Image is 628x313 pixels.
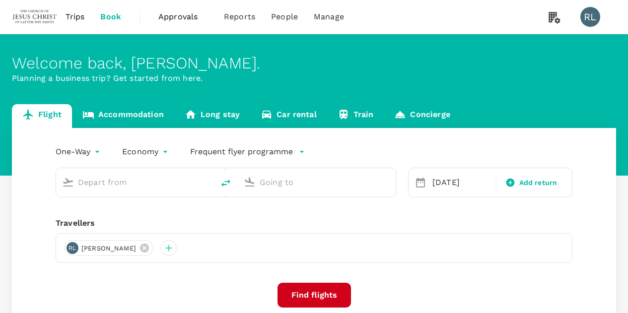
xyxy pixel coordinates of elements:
[190,146,293,158] p: Frequent flyer programme
[78,175,193,190] input: Depart from
[75,244,142,253] span: [PERSON_NAME]
[12,104,72,128] a: Flight
[580,7,600,27] div: RL
[519,178,558,188] span: Add return
[389,181,391,183] button: Open
[250,104,327,128] a: Car rental
[158,11,208,23] span: Approvals
[224,11,255,23] span: Reports
[278,283,351,308] button: Find flights
[56,144,102,160] div: One-Way
[260,175,375,190] input: Going to
[67,242,78,254] div: RL
[314,11,344,23] span: Manage
[214,171,238,195] button: delete
[12,72,616,84] p: Planning a business trip? Get started from here.
[271,11,298,23] span: People
[122,144,170,160] div: Economy
[12,54,616,72] div: Welcome back , [PERSON_NAME] .
[428,173,494,192] div: [DATE]
[12,6,58,28] img: The Malaysian Church of Jesus Christ of Latter-day Saints
[100,11,121,23] span: Book
[384,104,460,128] a: Concierge
[64,240,153,256] div: RL[PERSON_NAME]
[190,146,305,158] button: Frequent flyer programme
[327,104,384,128] a: Train
[207,181,209,183] button: Open
[174,104,250,128] a: Long stay
[72,104,174,128] a: Accommodation
[56,217,572,229] div: Travellers
[66,11,85,23] span: Trips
